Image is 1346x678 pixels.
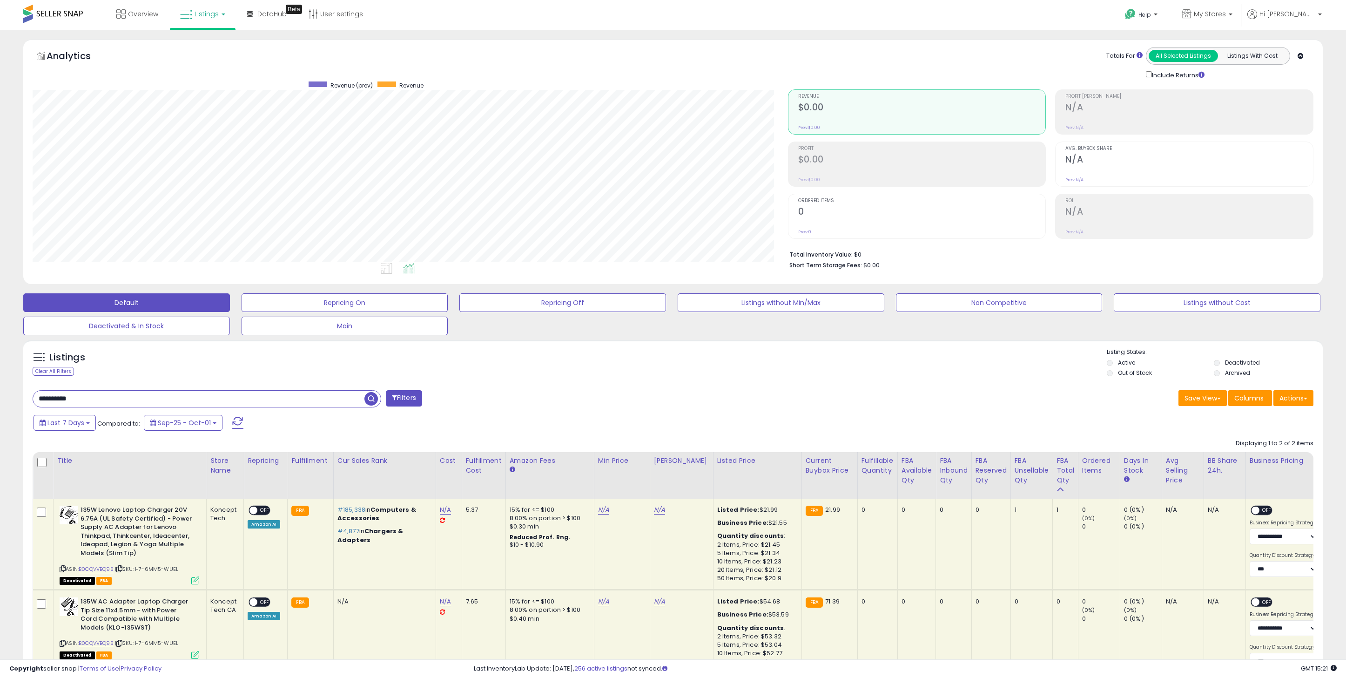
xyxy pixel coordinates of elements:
[242,317,448,335] button: Main
[291,597,309,608] small: FBA
[654,597,665,606] a: N/A
[798,125,820,130] small: Prev: $0.00
[257,9,287,19] span: DataHub
[337,456,432,466] div: Cur Sales Rank
[1247,9,1322,30] a: Hi [PERSON_NAME]
[57,456,202,466] div: Title
[9,664,162,673] div: seller snap | |
[474,664,1337,673] div: Last InventoryLab Update: [DATE], not synced.
[337,505,416,522] span: Computers & Accessories
[60,506,199,583] div: ASIN:
[33,367,74,376] div: Clear All Filters
[337,527,429,544] p: in
[1194,9,1226,19] span: My Stores
[1082,515,1095,522] small: (0%)
[1015,597,1046,606] div: 0
[510,597,587,606] div: 15% for <= $100
[654,505,665,515] a: N/A
[23,317,230,335] button: Deactivated & In Stock
[466,597,498,606] div: 7.65
[717,519,794,527] div: $21.55
[1124,515,1137,522] small: (0%)
[798,102,1046,115] h2: $0.00
[1273,390,1313,406] button: Actions
[195,9,219,19] span: Listings
[291,456,329,466] div: Fulfillment
[337,527,404,544] span: Chargers & Adapters
[940,597,964,606] div: 0
[825,505,840,514] span: 21.99
[863,261,880,270] span: $0.00
[598,597,609,606] a: N/A
[1114,293,1320,312] button: Listings without Cost
[1082,615,1120,623] div: 0
[717,624,784,632] b: Quantity discounts
[1082,506,1120,514] div: 0
[210,456,240,475] div: Store Name
[1166,597,1197,606] div: N/A
[257,598,272,606] span: OFF
[1107,348,1323,357] p: Listing States:
[806,597,823,608] small: FBA
[248,520,280,529] div: Amazon AI
[861,597,890,606] div: 0
[115,639,178,647] span: | SKU: H7-6MM5-WUEL
[1065,198,1313,203] span: ROI
[330,81,373,89] span: Revenue (prev)
[144,415,222,431] button: Sep-25 - Oct-01
[510,615,587,623] div: $0.40 min
[1236,439,1313,448] div: Displaying 1 to 2 of 2 items
[466,456,502,475] div: Fulfillment Cost
[49,351,85,364] h5: Listings
[1208,506,1238,514] div: N/A
[798,177,820,183] small: Prev: $0.00
[1139,69,1216,80] div: Include Returns
[861,506,890,514] div: 0
[798,229,811,235] small: Prev: 0
[789,261,862,269] b: Short Term Storage Fees:
[60,506,78,524] img: 412oRHzQw+L._SL40_.jpg
[440,597,451,606] a: N/A
[717,557,794,566] div: 10 Items, Price: $21.23
[717,658,794,666] div: 20 Items, Price: $52.5
[510,522,587,531] div: $0.30 min
[861,456,894,475] div: Fulfillable Quantity
[717,549,794,557] div: 5 Items, Price: $21.34
[1015,506,1046,514] div: 1
[286,5,302,14] div: Tooltip anchor
[717,541,794,549] div: 2 Items, Price: $21.45
[47,49,109,65] h5: Analytics
[510,466,515,474] small: Amazon Fees.
[60,597,78,616] img: 41X+yRe8SlL._SL40_.jpg
[717,649,794,658] div: 10 Items, Price: $52.77
[1218,50,1287,62] button: Listings With Cost
[34,415,96,431] button: Last 7 Days
[248,612,280,620] div: Amazon AI
[440,505,451,515] a: N/A
[940,456,968,485] div: FBA inbound Qty
[1082,597,1120,606] div: 0
[1065,94,1313,99] span: Profit [PERSON_NAME]
[1138,11,1151,19] span: Help
[1057,506,1071,514] div: 1
[337,505,365,514] span: #185,338
[1065,177,1084,183] small: Prev: N/A
[825,597,840,606] span: 71.39
[1259,598,1274,606] span: OFF
[386,390,422,407] button: Filters
[798,94,1046,99] span: Revenue
[242,293,448,312] button: Repricing On
[47,418,84,427] span: Last 7 Days
[1124,597,1162,606] div: 0 (0%)
[1178,390,1227,406] button: Save View
[717,566,794,574] div: 20 Items, Price: $21.12
[1065,102,1313,115] h2: N/A
[1250,611,1317,618] label: Business Repricing Strategy:
[337,506,429,522] p: in
[1106,52,1143,61] div: Totals For
[806,456,854,475] div: Current Buybox Price
[337,597,429,606] div: N/A
[79,565,114,573] a: B0CQVVBQ95
[1065,125,1084,130] small: Prev: N/A
[1124,8,1136,20] i: Get Help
